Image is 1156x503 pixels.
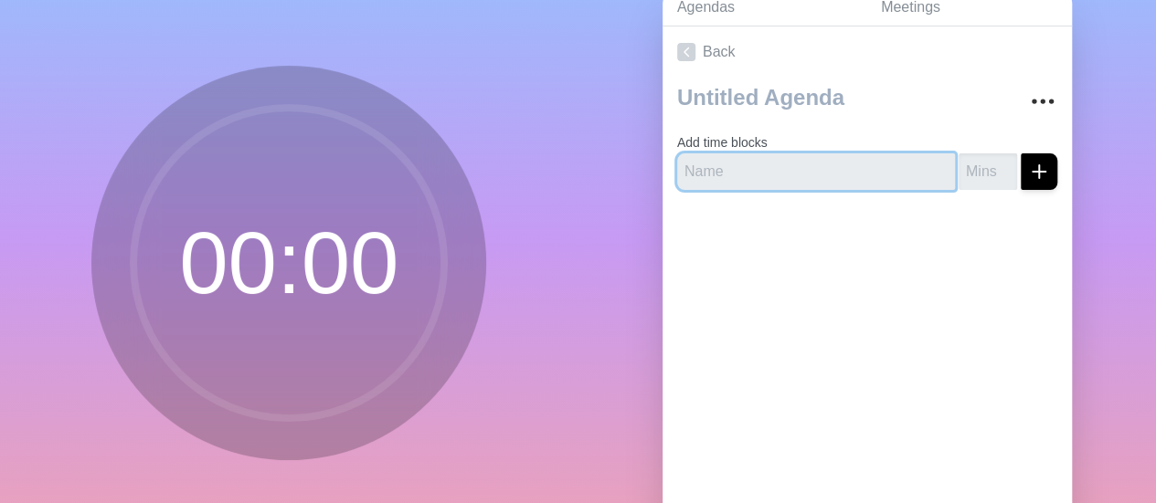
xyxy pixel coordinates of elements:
[677,135,768,150] label: Add time blocks
[1024,83,1061,120] button: More
[677,153,955,190] input: Name
[663,26,1072,78] a: Back
[959,153,1017,190] input: Mins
